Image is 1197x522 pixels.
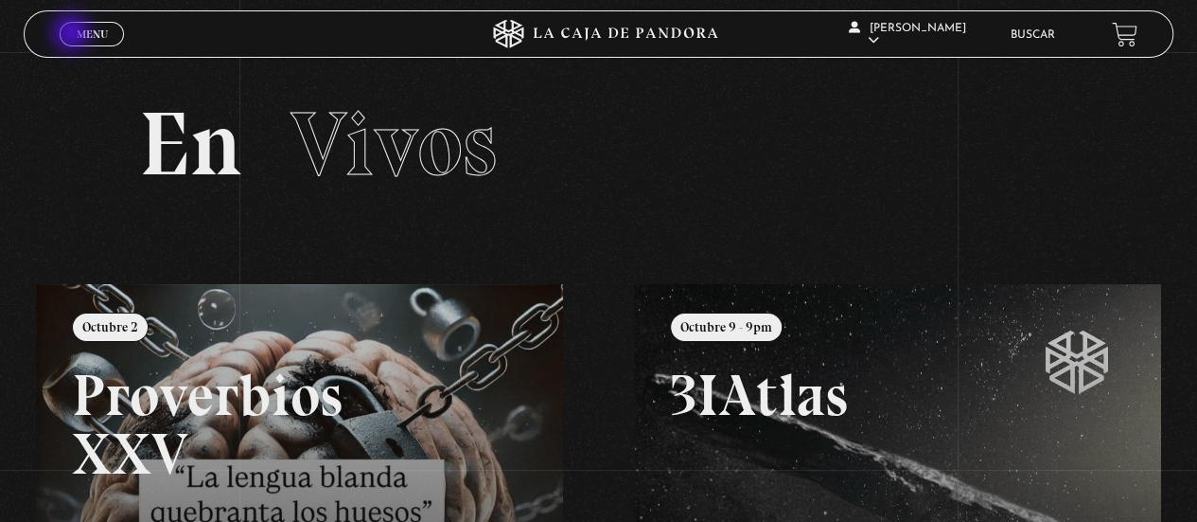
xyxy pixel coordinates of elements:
a: Buscar [1011,29,1055,41]
span: [PERSON_NAME] [849,23,966,46]
span: Vivos [290,90,497,198]
h2: En [139,99,1059,189]
span: Cerrar [70,45,114,58]
a: View your shopping cart [1112,22,1137,47]
span: Menu [77,28,108,40]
